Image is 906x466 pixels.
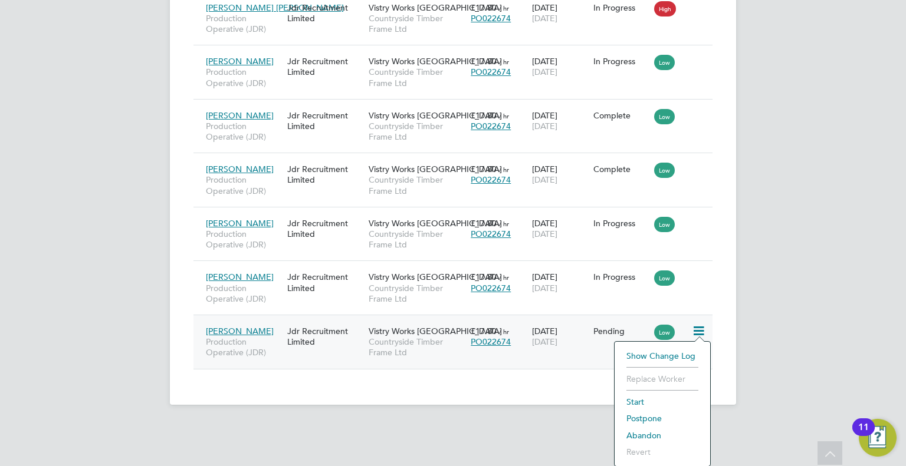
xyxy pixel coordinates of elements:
span: Countryside Timber Frame Ltd [369,121,465,142]
span: [DATE] [532,229,557,239]
span: Countryside Timber Frame Ltd [369,174,465,196]
span: / hr [499,57,509,66]
span: [PERSON_NAME] [206,164,274,174]
span: Production Operative (JDR) [206,336,281,358]
span: / hr [499,219,509,228]
span: Countryside Timber Frame Ltd [369,13,465,34]
div: [DATE] [529,266,590,299]
div: [DATE] [529,320,590,353]
span: / hr [499,327,509,336]
span: PO022674 [471,121,511,131]
div: In Progress [593,272,649,282]
span: £17.80 [471,218,497,229]
span: Production Operative (JDR) [206,67,281,88]
span: Countryside Timber Frame Ltd [369,283,465,304]
span: £17.80 [471,326,497,336]
span: Production Operative (JDR) [206,13,281,34]
div: [DATE] [529,212,590,245]
span: [DATE] [532,336,557,347]
span: Production Operative (JDR) [206,174,281,196]
span: Low [654,109,675,124]
div: 11 [858,427,869,442]
span: Low [654,270,675,286]
span: / hr [499,165,509,174]
span: Low [654,163,675,178]
span: [PERSON_NAME] [206,218,274,229]
span: £17.80 [471,272,497,282]
span: [PERSON_NAME] [206,110,274,121]
span: Production Operative (JDR) [206,121,281,142]
span: [DATE] [532,283,557,293]
span: Vistry Works [GEOGRAPHIC_DATA] [369,56,502,67]
span: [PERSON_NAME] [206,326,274,336]
span: Countryside Timber Frame Ltd [369,229,465,250]
span: Vistry Works [GEOGRAPHIC_DATA] [369,326,502,336]
span: Low [654,55,675,70]
span: Countryside Timber Frame Ltd [369,336,465,358]
li: Abandon [621,427,704,444]
a: [PERSON_NAME]Production Operative (JDR)Jdr Recruitment LimitedVistry Works [GEOGRAPHIC_DATA]Count... [203,104,713,114]
span: [PERSON_NAME] [206,56,274,67]
li: Revert [621,444,704,460]
button: Open Resource Center, 11 new notifications [859,419,897,457]
span: [DATE] [532,67,557,77]
span: PO022674 [471,336,511,347]
span: Production Operative (JDR) [206,229,281,250]
span: / hr [499,4,509,12]
div: Jdr Recruitment Limited [284,104,366,137]
span: Production Operative (JDR) [206,283,281,304]
span: [PERSON_NAME] [206,272,274,282]
div: Complete [593,110,649,121]
span: [DATE] [532,174,557,185]
div: Jdr Recruitment Limited [284,50,366,83]
div: Jdr Recruitment Limited [284,320,366,353]
span: [DATE] [532,121,557,131]
span: PO022674 [471,67,511,77]
a: [PERSON_NAME]Production Operative (JDR)Jdr Recruitment LimitedVistry Works [GEOGRAPHIC_DATA]Count... [203,49,713,60]
div: In Progress [593,56,649,67]
span: PO022674 [471,174,511,185]
span: / hr [499,273,509,282]
div: Jdr Recruitment Limited [284,266,366,299]
div: [DATE] [529,104,590,137]
span: [DATE] [532,13,557,24]
div: [DATE] [529,50,590,83]
span: £17.80 [471,110,497,121]
li: Replace Worker [621,371,704,387]
span: £17.80 [471,164,497,174]
li: Start [621,394,704,410]
span: PO022674 [471,13,511,24]
span: PO022674 [471,229,511,239]
li: Postpone [621,410,704,427]
li: Show change log [621,348,704,364]
span: Vistry Works [GEOGRAPHIC_DATA] [369,110,502,121]
span: [PERSON_NAME] [PERSON_NAME] [206,2,344,13]
a: [PERSON_NAME]Production Operative (JDR)Jdr Recruitment LimitedVistry Works [GEOGRAPHIC_DATA]Count... [203,157,713,167]
span: Vistry Works [GEOGRAPHIC_DATA] [369,218,502,229]
span: Low [654,325,675,340]
a: [PERSON_NAME]Production Operative (JDR)Jdr Recruitment LimitedVistry Works [GEOGRAPHIC_DATA]Count... [203,211,713,222]
span: £17.80 [471,56,497,67]
span: Vistry Works [GEOGRAPHIC_DATA] [369,2,502,13]
div: In Progress [593,2,649,13]
div: Jdr Recruitment Limited [284,158,366,191]
div: [DATE] [529,158,590,191]
span: Countryside Timber Frame Ltd [369,67,465,88]
span: / hr [499,111,509,120]
span: High [654,1,676,16]
span: Vistry Works [GEOGRAPHIC_DATA] [369,164,502,174]
div: In Progress [593,218,649,229]
span: Low [654,217,675,232]
a: [PERSON_NAME]Production Operative (JDR)Jdr Recruitment LimitedVistry Works [GEOGRAPHIC_DATA]Count... [203,319,713,329]
div: Pending [593,326,649,336]
div: Jdr Recruitment Limited [284,212,366,245]
span: £17.80 [471,2,497,13]
span: Vistry Works [GEOGRAPHIC_DATA] [369,272,502,282]
a: [PERSON_NAME]Production Operative (JDR)Jdr Recruitment LimitedVistry Works [GEOGRAPHIC_DATA]Count... [203,265,713,275]
div: Complete [593,164,649,174]
span: PO022674 [471,283,511,293]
